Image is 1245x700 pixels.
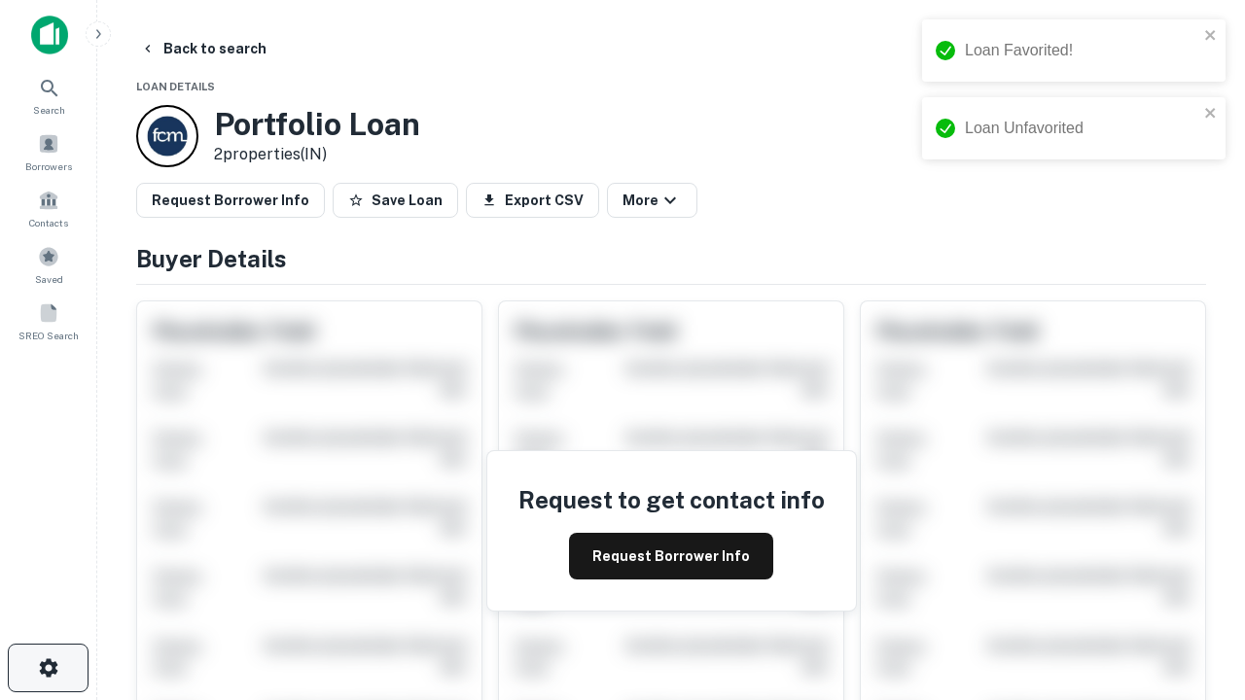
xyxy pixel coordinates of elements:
[35,271,63,287] span: Saved
[965,39,1198,62] div: Loan Favorited!
[466,183,599,218] button: Export CSV
[6,182,91,234] a: Contacts
[6,125,91,178] a: Borrowers
[569,533,773,579] button: Request Borrower Info
[607,183,697,218] button: More
[214,143,420,166] p: 2 properties (IN)
[1148,544,1245,638] iframe: Chat Widget
[518,482,825,517] h4: Request to get contact info
[6,238,91,291] a: Saved
[18,328,79,343] span: SREO Search
[214,106,420,143] h3: Portfolio Loan
[6,295,91,347] a: SREO Search
[965,117,1198,140] div: Loan Unfavorited
[25,158,72,174] span: Borrowers
[33,102,65,118] span: Search
[136,241,1206,276] h4: Buyer Details
[1204,27,1218,46] button: close
[136,183,325,218] button: Request Borrower Info
[132,31,274,66] button: Back to search
[1204,105,1218,123] button: close
[29,215,68,230] span: Contacts
[136,81,215,92] span: Loan Details
[31,16,68,54] img: capitalize-icon.png
[333,183,458,218] button: Save Loan
[6,69,91,122] a: Search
